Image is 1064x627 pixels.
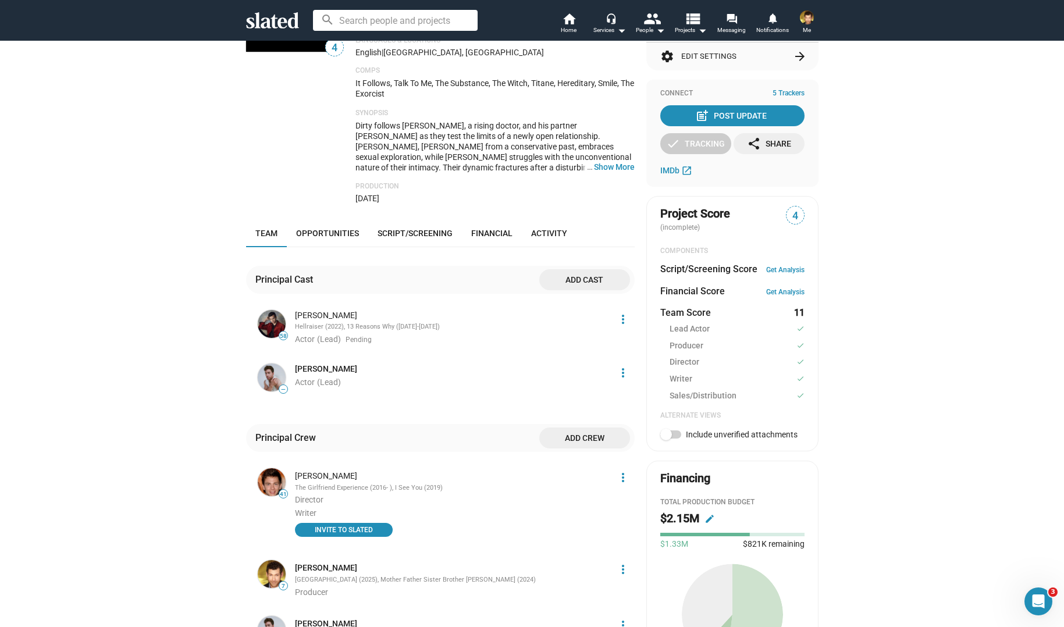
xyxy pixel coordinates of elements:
mat-icon: settings [660,49,674,63]
a: [PERSON_NAME] [295,562,357,573]
p: It Follows, Talk To Me, The Substance, The Witch, Titane, Hereditary, Smile, The Exorcist [355,78,635,99]
button: Edit budget [700,510,719,528]
img: Devon Graye [258,468,286,496]
div: Alternate Views [660,411,805,421]
button: Edit Settings [660,42,805,70]
span: Pending [346,336,372,345]
button: Projects [671,12,711,37]
div: Services [593,23,626,37]
span: (Lead) [317,334,341,344]
p: Synopsis [355,109,635,118]
span: Writer [670,373,692,386]
div: Tracking [666,133,725,154]
span: Script/Screening [378,229,453,238]
button: …Show More [594,162,635,172]
span: Producer [670,340,703,352]
span: Writer [295,508,316,518]
span: 7 [279,583,287,590]
span: Add cast [549,269,621,290]
div: People [636,23,665,37]
span: Financial [471,229,513,238]
span: 5 Trackers [773,89,805,98]
mat-icon: more_vert [616,471,630,484]
a: Notifications [752,12,793,37]
mat-icon: post_add [695,109,709,123]
p: Production [355,182,635,191]
span: IMDb [660,166,679,175]
div: Connect [660,89,805,98]
span: [GEOGRAPHIC_DATA], [GEOGRAPHIC_DATA] [383,48,544,57]
mat-icon: people [643,10,660,27]
mat-icon: notifications [767,12,778,23]
dt: Financial Score [660,285,725,297]
mat-icon: forum [726,13,737,24]
mat-icon: arrow_drop_down [695,23,709,37]
span: Notifications [756,23,789,37]
span: Director [670,357,699,369]
a: Home [549,12,589,37]
mat-icon: check [796,390,805,401]
div: Hellraiser (2022), 13 Reasons Why ([DATE]-[DATE]) [295,323,609,332]
img: Jordan Gavaris [258,364,286,391]
span: Opportunities [296,229,359,238]
span: 3 [1048,587,1058,597]
mat-icon: more_vert [616,312,630,326]
mat-icon: arrow_drop_down [653,23,667,37]
span: 58 [279,333,287,340]
div: Total Production budget [660,498,805,507]
span: Projects [675,23,707,37]
span: Project Score [660,206,730,222]
span: 41 [279,491,287,498]
mat-icon: arrow_forward [793,49,807,63]
span: $821K remaining [743,539,805,548]
a: Opportunities [287,219,368,247]
span: English [355,48,382,57]
mat-icon: home [562,12,576,26]
button: People [630,12,671,37]
span: $1.33M [660,539,688,550]
img: Matt Schichter [800,10,814,24]
h2: $2.15M [660,511,699,526]
span: Include unverified attachments [686,430,798,439]
div: [PERSON_NAME] [295,471,609,482]
mat-icon: headset_mic [606,13,616,23]
div: Principal Cast [255,273,318,286]
button: Share [734,133,805,154]
span: 4 [326,40,343,56]
span: Sales/Distribution [670,390,736,402]
mat-icon: check [666,137,680,151]
span: [DATE] [355,194,379,203]
mat-icon: check [796,323,805,334]
div: Post Update [698,105,767,126]
dt: Team Score [660,307,711,319]
div: Share [747,133,791,154]
span: | [382,48,383,57]
p: Comps [355,66,635,76]
a: Script/Screening [368,219,462,247]
span: Activity [531,229,567,238]
span: INVITE TO SLATED [302,524,386,536]
mat-icon: check [796,357,805,368]
mat-icon: check [796,373,805,384]
button: Tracking [660,133,731,154]
div: COMPONENTS [660,247,805,256]
span: Dirty follows [PERSON_NAME], a rising doctor, and his partner [PERSON_NAME] as they test the limi... [355,121,633,225]
mat-icon: open_in_new [681,165,692,176]
a: Activity [522,219,577,247]
mat-icon: more_vert [616,562,630,576]
a: IMDb [660,163,695,177]
span: Me [803,23,811,37]
span: Lead Actor [670,323,710,336]
button: Services [589,12,630,37]
img: Matt Schichter [258,560,286,588]
input: Search people and projects [313,10,478,31]
mat-icon: check [796,340,805,351]
div: Financing [660,471,710,486]
div: [GEOGRAPHIC_DATA] (2025), Mother Father Sister Brother [PERSON_NAME] (2024) [295,576,609,585]
span: Add crew [549,427,621,448]
span: (Lead) [317,377,341,387]
span: Actor [295,377,315,387]
a: Financial [462,219,522,247]
dd: 11 [793,307,805,319]
span: — [279,386,287,393]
